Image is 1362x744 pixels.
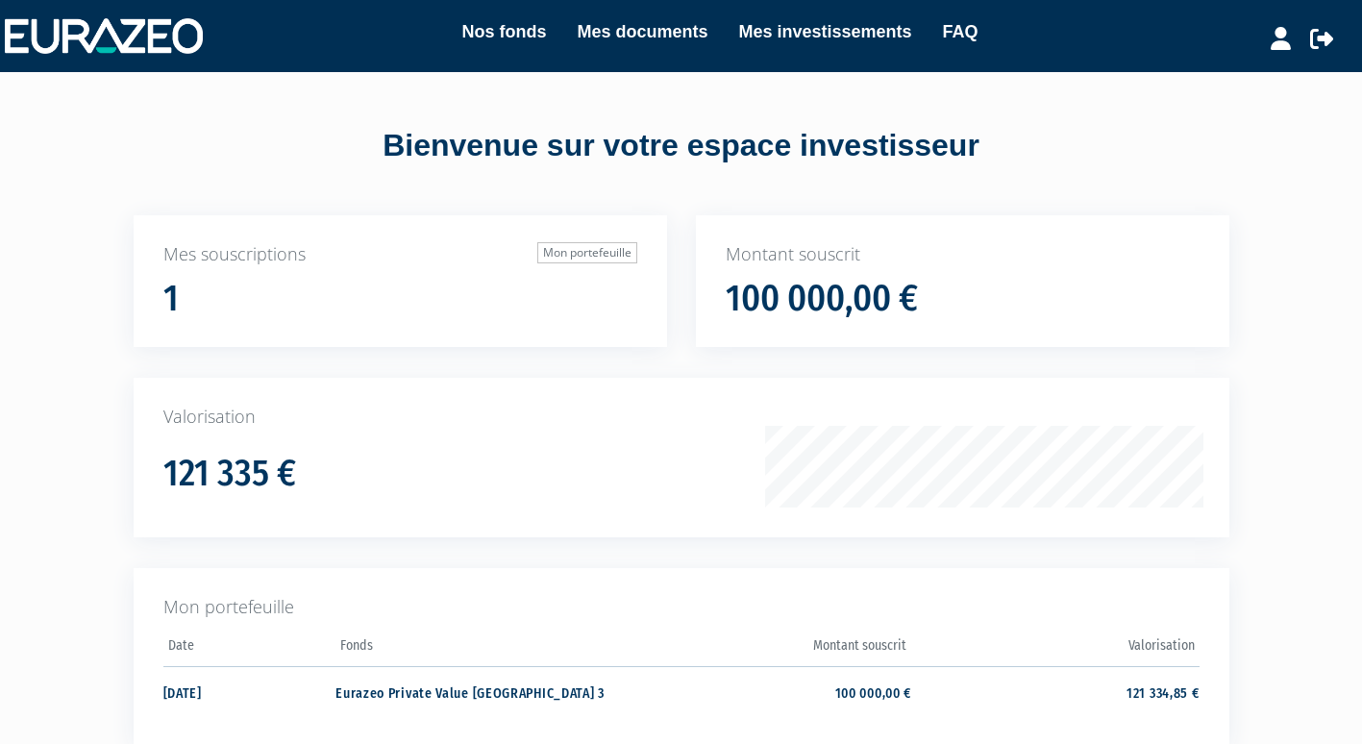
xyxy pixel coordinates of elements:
[624,632,911,667] th: Montant souscrit
[163,242,637,267] p: Mes souscriptions
[335,666,623,717] td: Eurazeo Private Value [GEOGRAPHIC_DATA] 3
[911,666,1199,717] td: 121 334,85 €
[738,18,911,45] a: Mes investissements
[943,18,978,45] a: FAQ
[577,18,707,45] a: Mes documents
[335,632,623,667] th: Fonds
[624,666,911,717] td: 100 000,00 €
[537,242,637,263] a: Mon portefeuille
[163,454,296,494] h1: 121 335 €
[163,279,179,319] h1: 1
[163,405,1200,430] p: Valorisation
[163,632,336,667] th: Date
[163,666,336,717] td: [DATE]
[726,279,918,319] h1: 100 000,00 €
[163,595,1200,620] p: Mon portefeuille
[726,242,1200,267] p: Montant souscrit
[461,18,546,45] a: Nos fonds
[90,124,1273,168] div: Bienvenue sur votre espace investisseur
[5,18,203,53] img: 1732889491-logotype_eurazeo_blanc_rvb.png
[911,632,1199,667] th: Valorisation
